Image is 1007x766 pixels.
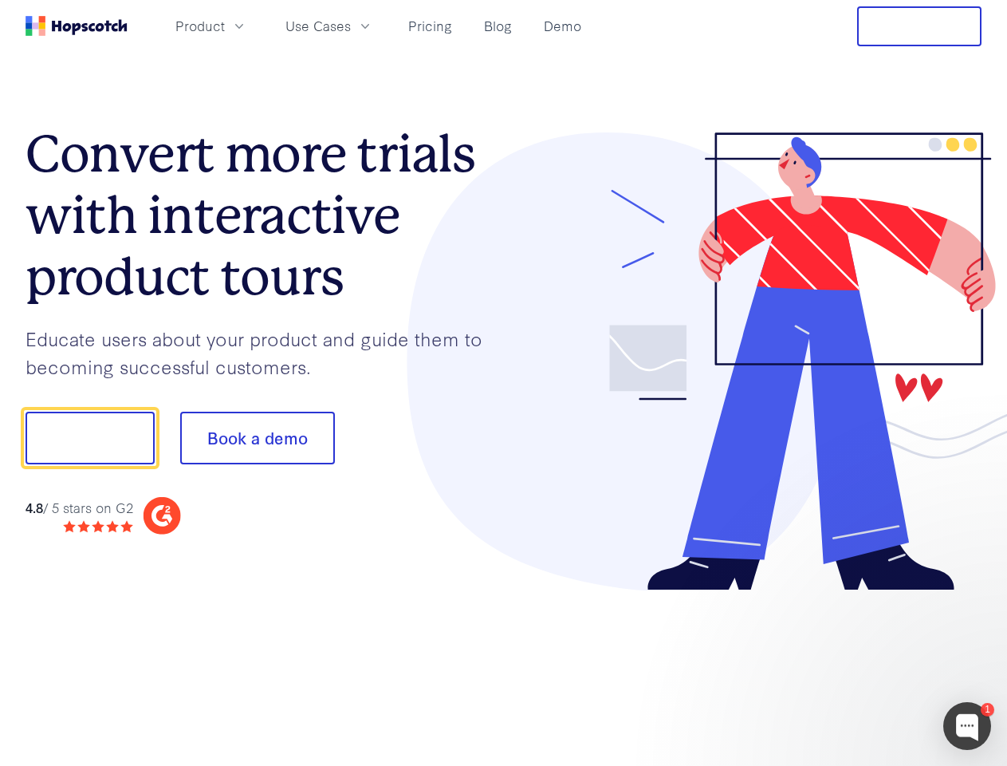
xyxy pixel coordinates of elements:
a: Pricing [402,13,458,39]
button: Show me! [26,412,155,464]
a: Demo [537,13,588,39]
span: Use Cases [285,16,351,36]
span: Product [175,16,225,36]
div: / 5 stars on G2 [26,498,133,518]
button: Free Trial [857,6,981,46]
div: 1 [981,703,994,717]
button: Product [166,13,257,39]
a: Home [26,16,128,36]
button: Use Cases [276,13,383,39]
a: Blog [478,13,518,39]
button: Book a demo [180,412,335,464]
strong: 4.8 [26,498,43,516]
h1: Convert more trials with interactive product tours [26,124,504,307]
p: Educate users about your product and guide them to becoming successful customers. [26,325,504,380]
